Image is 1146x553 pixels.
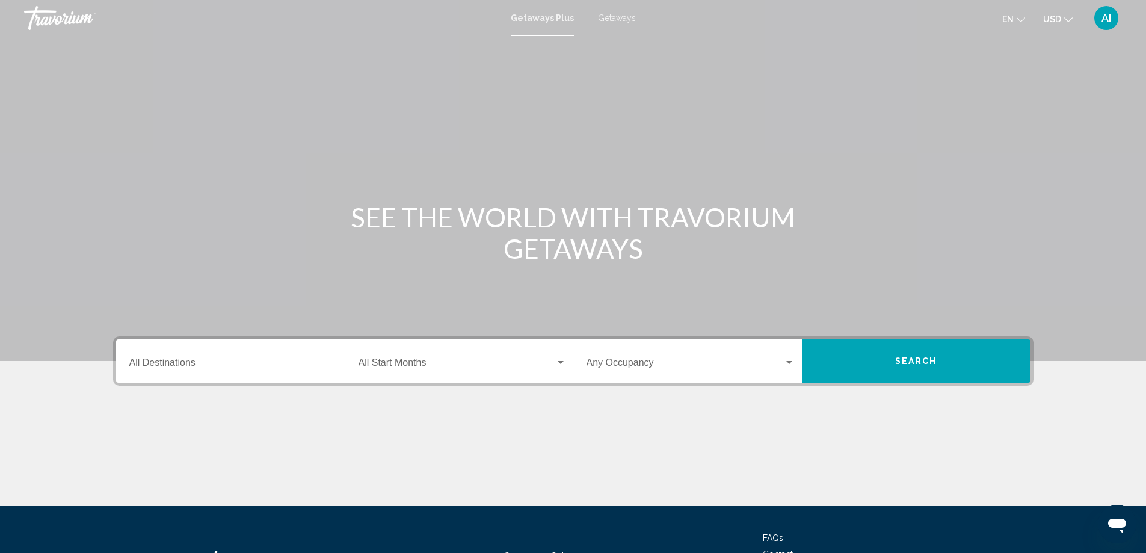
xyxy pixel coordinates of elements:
a: Travorium [24,6,499,30]
button: Search [802,339,1030,383]
span: Search [895,357,937,366]
a: Getaways [598,13,636,23]
a: FAQs [763,533,783,543]
button: Change currency [1043,10,1073,28]
div: Search widget [116,339,1030,383]
a: Getaways Plus [511,13,574,23]
span: AI [1101,12,1111,24]
h1: SEE THE WORLD WITH TRAVORIUM GETAWAYS [348,202,799,264]
button: User Menu [1091,5,1122,31]
iframe: Button to launch messaging window [1098,505,1136,543]
span: USD [1043,14,1061,24]
span: en [1002,14,1014,24]
button: Change language [1002,10,1025,28]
